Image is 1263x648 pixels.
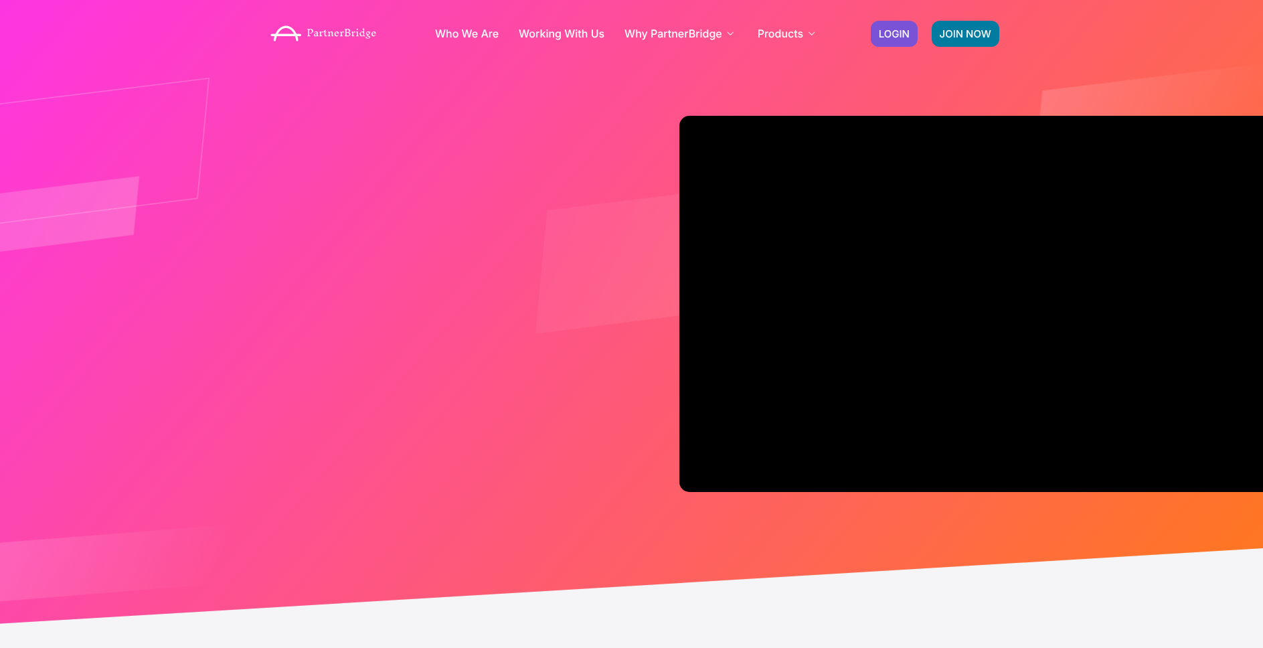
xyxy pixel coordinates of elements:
a: Why PartnerBridge [624,28,738,39]
a: Products [758,28,819,39]
a: Who We Are [435,28,499,39]
a: Working With Us [519,28,604,39]
span: LOGIN [879,29,910,39]
a: LOGIN [871,21,918,47]
span: JOIN NOW [940,29,991,39]
a: JOIN NOW [932,21,999,47]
